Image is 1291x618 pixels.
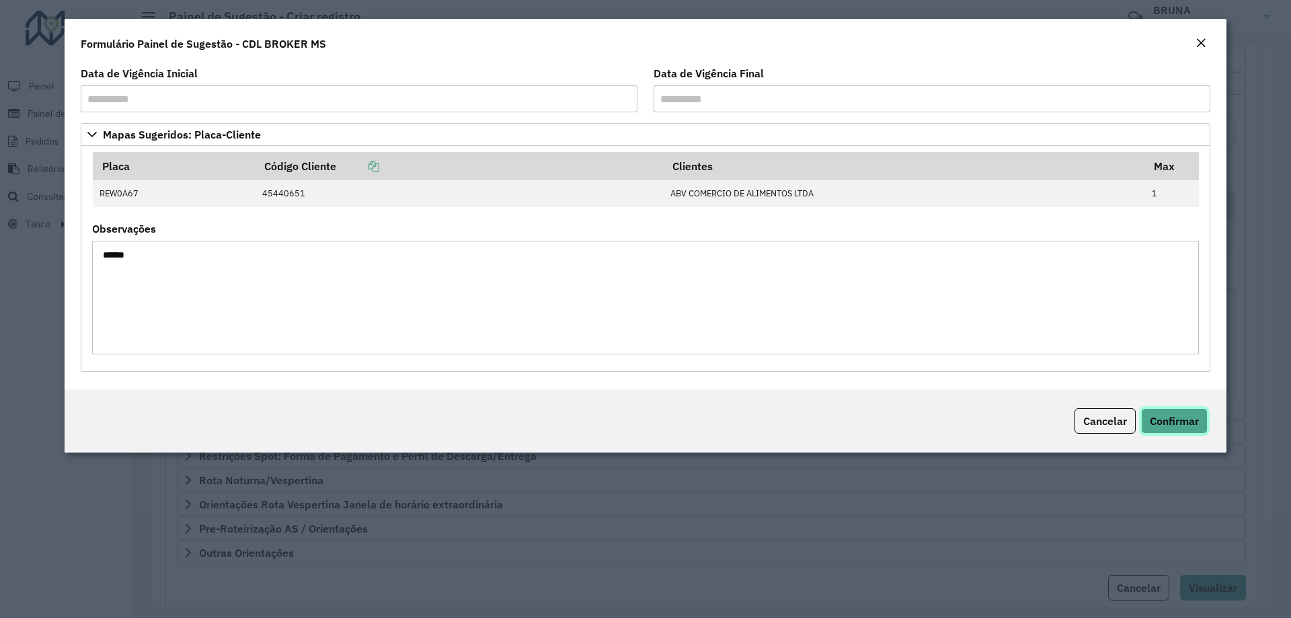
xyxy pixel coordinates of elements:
[93,180,256,207] td: REW0A67
[1074,408,1136,434] button: Cancelar
[81,65,198,81] label: Data de Vigência Inicial
[1083,414,1127,428] span: Cancelar
[1191,35,1210,52] button: Close
[103,129,261,140] span: Mapas Sugeridos: Placa-Cliente
[1150,414,1199,428] span: Confirmar
[654,65,764,81] label: Data de Vigência Final
[81,123,1210,146] a: Mapas Sugeridos: Placa-Cliente
[1145,152,1199,180] th: Max
[255,152,663,180] th: Código Cliente
[336,159,379,173] a: Copiar
[663,180,1144,207] td: ABV COMERCIO DE ALIMENTOS LTDA
[1145,180,1199,207] td: 1
[93,152,256,180] th: Placa
[1196,38,1206,48] em: Fechar
[255,180,663,207] td: 45440651
[81,146,1210,372] div: Mapas Sugeridos: Placa-Cliente
[92,221,156,237] label: Observações
[663,152,1144,180] th: Clientes
[1141,408,1208,434] button: Confirmar
[81,36,326,52] h4: Formulário Painel de Sugestão - CDL BROKER MS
